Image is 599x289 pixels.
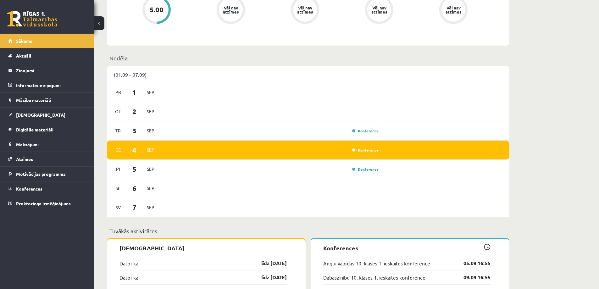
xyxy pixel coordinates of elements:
span: Atzīmes [16,156,33,162]
span: Digitālie materiāli [16,127,53,132]
a: Konferences [8,181,86,196]
span: 5 [125,164,144,174]
span: 3 [125,125,144,136]
legend: Ziņojumi [16,63,86,78]
a: Ziņojumi [8,63,86,78]
div: (01.09 - 07.09) [107,66,509,83]
a: Konference [352,167,379,172]
span: Sv [112,203,125,212]
span: 6 [125,183,144,193]
span: Sep [144,126,157,136]
span: Proktoringa izmēģinājums [16,201,71,206]
a: Konference [352,147,379,153]
span: Pi [112,164,125,174]
a: līdz [DATE] [250,274,287,281]
p: Nedēļa [109,54,507,62]
p: [DEMOGRAPHIC_DATA] [119,244,287,252]
a: Konference [352,128,379,133]
span: Sep [144,203,157,212]
a: Aktuāli [8,48,86,63]
span: 7 [125,202,144,213]
a: Proktoringa izmēģinājums [8,196,86,211]
span: 2 [125,106,144,117]
span: Ce [112,145,125,155]
legend: Maksājumi [16,137,86,152]
span: Motivācijas programma [16,171,66,177]
a: Datorika [119,259,138,267]
span: Tr [112,126,125,136]
a: 05.09 16:55 [454,259,491,267]
a: Maksājumi [8,137,86,152]
a: Sākums [8,34,86,48]
span: Sep [144,87,157,97]
a: Datorika [119,274,138,281]
span: Sep [144,107,157,116]
span: Sep [144,145,157,155]
a: līdz [DATE] [250,259,287,267]
a: Atzīmes [8,152,86,166]
span: Se [112,183,125,193]
div: Vēl nav atzīmes [222,6,240,14]
a: [DEMOGRAPHIC_DATA] [8,108,86,122]
div: 5.00 [150,6,164,13]
a: Informatīvie ziņojumi [8,78,86,92]
span: Konferences [16,186,42,192]
span: [DEMOGRAPHIC_DATA] [16,112,65,118]
a: Digitālie materiāli [8,122,86,137]
a: Rīgas 1. Tālmācības vidusskola [7,11,57,27]
p: Tuvākās aktivitātes [109,227,507,235]
a: Dabaszinību 10. klases 1. ieskaites konference [323,274,425,281]
span: Aktuāli [16,53,31,58]
span: Sākums [16,38,32,44]
a: Motivācijas programma [8,167,86,181]
div: Vēl nav atzīmes [370,6,388,14]
div: Vēl nav atzīmes [296,6,314,14]
span: Sep [144,164,157,174]
legend: Informatīvie ziņojumi [16,78,86,92]
span: Pr [112,87,125,97]
p: Konferences [323,244,491,252]
span: Ot [112,107,125,116]
a: Mācību materiāli [8,93,86,107]
a: 09.09 16:55 [454,274,491,281]
span: 4 [125,145,144,155]
span: 1 [125,87,144,97]
span: Sep [144,183,157,193]
div: Vēl nav atzīmes [445,6,462,14]
a: Angļu valodas 10. klases 1. ieskaites konference [323,259,430,267]
span: Mācību materiāli [16,97,51,103]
